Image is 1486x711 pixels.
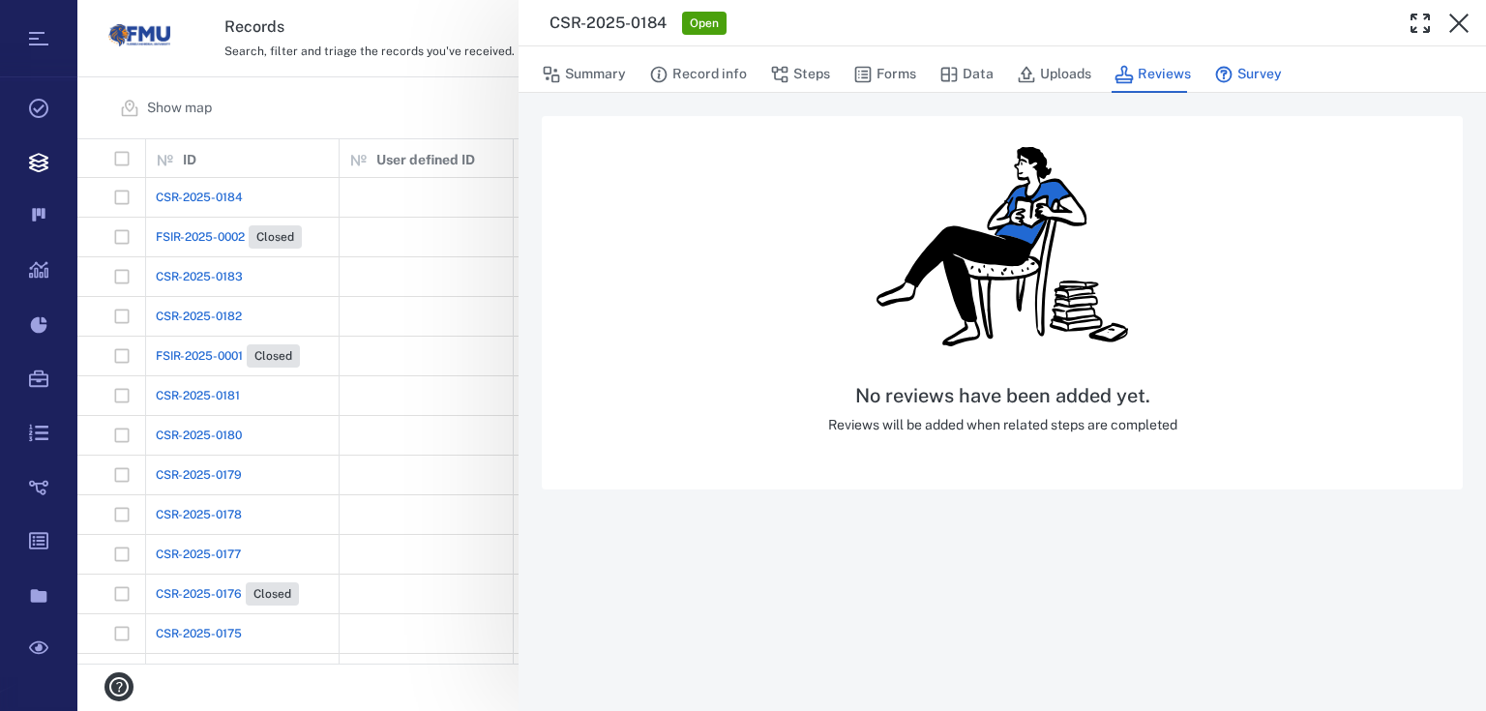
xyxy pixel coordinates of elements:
[939,56,994,93] button: Data
[1017,56,1091,93] button: Uploads
[828,384,1177,408] h5: No reviews have been added yet.
[770,56,830,93] button: Steps
[1401,4,1440,43] button: Toggle Fullscreen
[649,56,747,93] button: Record info
[542,56,626,93] button: Summary
[1440,4,1478,43] button: Close
[1114,56,1191,93] button: Reviews
[44,14,83,31] span: Help
[550,12,667,35] h3: CSR-2025-0184
[686,15,723,32] span: Open
[828,416,1177,435] p: Reviews will be added when related steps are completed
[853,56,916,93] button: Forms
[1214,56,1282,93] button: Survey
